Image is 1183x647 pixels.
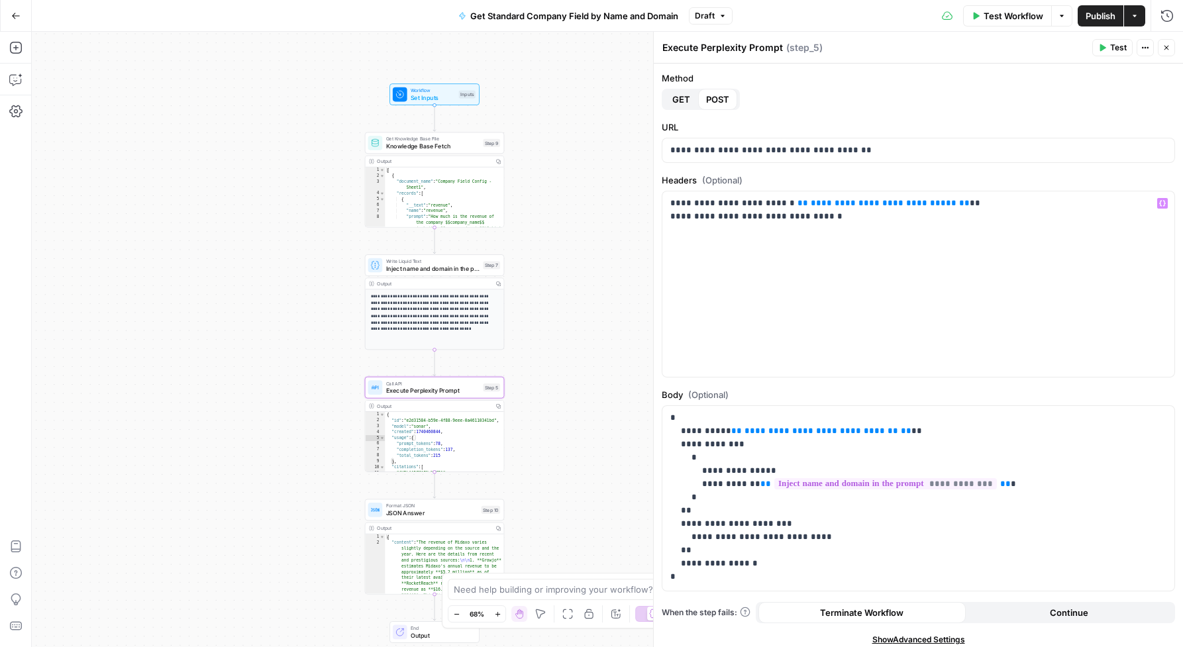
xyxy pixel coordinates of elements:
[706,93,729,106] span: POST
[380,191,384,197] span: Toggle code folding, rows 4 through 10
[433,105,436,131] g: Edge from start to step_9
[689,7,733,25] button: Draft
[411,87,455,94] span: Workflow
[380,435,384,441] span: Toggle code folding, rows 5 through 9
[702,174,743,187] span: (Optional)
[483,261,500,269] div: Step 7
[380,412,384,418] span: Toggle code folding, rows 1 through 32
[1110,42,1127,54] span: Test
[483,383,500,391] div: Step 5
[695,10,715,22] span: Draft
[411,630,472,640] span: Output
[365,214,385,249] div: 8
[386,258,480,265] span: Write Liquid Text
[365,621,504,643] div: EndOutput
[380,534,384,540] span: Toggle code folding, rows 1 through 13
[365,429,385,435] div: 4
[365,418,385,424] div: 2
[365,447,385,453] div: 7
[672,93,690,106] span: GET
[411,624,472,632] span: End
[365,453,385,459] div: 8
[365,540,385,639] div: 2
[365,179,385,191] div: 3
[662,388,1175,401] label: Body
[662,121,1175,134] label: URL
[662,72,1175,85] label: Method
[664,89,698,110] button: GET
[1086,9,1115,23] span: Publish
[365,470,385,476] div: 11
[365,197,385,203] div: 5
[365,202,385,208] div: 6
[386,380,480,387] span: Call API
[662,607,750,619] a: When the step fails:
[984,9,1043,23] span: Test Workflow
[433,227,436,253] g: Edge from step_9 to step_7
[433,594,436,620] g: Edge from step_10 to end
[365,191,385,197] div: 4
[483,139,500,147] div: Step 9
[386,502,478,509] span: Format JSON
[872,634,965,646] span: Show Advanced Settings
[411,93,455,102] span: Set Inputs
[482,506,501,514] div: Step 10
[386,509,478,518] span: JSON Answer
[365,168,385,174] div: 1
[1078,5,1123,26] button: Publish
[662,41,783,54] textarea: Execute Perplexity Prompt
[1092,39,1133,56] button: Test
[365,441,385,447] div: 6
[450,5,686,26] button: Get Standard Company Field by Name and Domain
[365,377,504,472] div: Call APIExecute Perplexity PromptStep 5Output{ "id":"e2d31584-b59e-4f88-9eee-0a46110341bd", "mode...
[380,168,384,174] span: Toggle code folding, rows 1 through 12
[380,464,384,470] span: Toggle code folding, rows 10 through 16
[963,5,1051,26] button: Test Workflow
[386,142,480,151] span: Knowledge Base Fetch
[365,423,385,429] div: 3
[380,197,384,203] span: Toggle code folding, rows 5 through 9
[459,90,476,98] div: Inputs
[365,458,385,464] div: 9
[365,208,385,214] div: 7
[386,386,480,395] span: Execute Perplexity Prompt
[365,534,385,540] div: 1
[365,173,385,179] div: 2
[1050,606,1088,619] span: Continue
[377,280,490,287] div: Output
[966,602,1173,623] button: Continue
[365,132,504,228] div: Get Knowledge Base FileKnowledge Base FetchStep 9Output[ { "document_name":"Company Field Config ...
[786,41,823,54] span: ( step_5 )
[688,388,729,401] span: (Optional)
[365,412,385,418] div: 1
[470,609,484,619] span: 68%
[433,350,436,375] g: Edge from step_7 to step_5
[365,464,385,470] div: 10
[365,83,504,105] div: WorkflowSet InputsInputs
[470,9,678,23] span: Get Standard Company Field by Name and Domain
[380,173,384,179] span: Toggle code folding, rows 2 through 11
[377,403,490,410] div: Output
[386,264,480,273] span: Inject name and domain in the prompt
[377,158,490,165] div: Output
[820,606,903,619] span: Terminate Workflow
[377,524,490,532] div: Output
[662,174,1175,187] label: Headers
[365,435,385,441] div: 5
[386,135,480,142] span: Get Knowledge Base File
[365,499,504,595] div: Format JSONJSON AnswerStep 10Output{ "content":"The revenue of Midaxo varies slightly depending o...
[433,472,436,498] g: Edge from step_5 to step_10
